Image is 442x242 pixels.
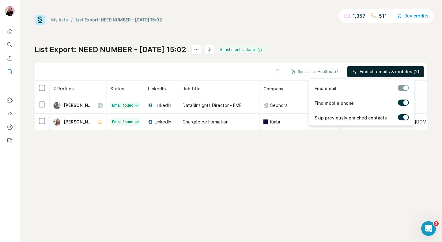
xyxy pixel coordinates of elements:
button: Sync all to HubSpot (2) [286,67,344,76]
span: LinkedIn [148,86,166,91]
img: Avatar [53,118,61,126]
span: [PERSON_NAME] [64,119,92,125]
span: Sephora [270,102,288,108]
span: Email found [112,103,134,108]
button: Use Surfe API [5,108,15,119]
div: Enrichment is done [218,46,264,53]
li: / [71,17,73,23]
span: Company [263,86,283,91]
span: [PERSON_NAME] [64,102,92,108]
img: LinkedIn logo [148,103,153,108]
span: Kiabi [270,119,280,125]
span: Find all emails & mobiles (2) [360,69,419,75]
img: Surfe Logo [35,15,45,25]
img: LinkedIn logo [148,119,153,124]
button: actions [191,45,201,55]
span: Chargée de Formation [183,119,229,124]
span: Job title [183,86,201,91]
span: Skip previously enriched contacts [315,115,387,121]
button: Dashboard [5,122,15,133]
span: Data&Insights Director - EME [183,103,242,108]
span: 2 [434,221,439,226]
span: LinkedIn [155,119,171,125]
span: 2 Profiles [53,86,74,91]
button: Find all emails & mobiles (2) [347,66,424,77]
button: My lists [5,66,15,77]
p: 1,357 [353,12,365,20]
div: List Export: NEED NUMBER - [DATE] 15:02 [76,17,162,23]
button: Use Surfe on LinkedIn [5,95,15,106]
span: Email found [112,119,134,125]
a: My lists [51,17,68,22]
button: Feedback [5,135,15,146]
img: Avatar [5,6,15,16]
span: Find email [315,85,336,92]
iframe: Intercom live chat [421,221,436,236]
p: 511 [379,12,387,20]
button: Quick start [5,26,15,37]
img: Avatar [53,102,61,109]
span: Find mobile phone [315,100,354,106]
button: Search [5,39,15,50]
span: Status [110,86,124,91]
button: Buy credits [397,12,429,20]
button: Enrich CSV [5,53,15,64]
h1: List Export: NEED NUMBER - [DATE] 15:02 [35,45,186,55]
img: company-logo [263,119,268,124]
span: LinkedIn [155,102,171,108]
